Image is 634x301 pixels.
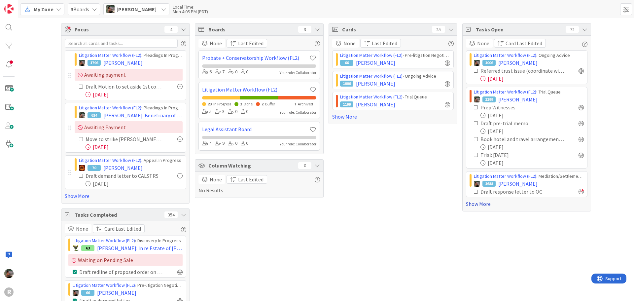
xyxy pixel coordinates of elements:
[240,101,242,106] span: 2
[482,60,496,66] div: 1006
[34,5,53,13] span: My Zone
[65,192,186,200] a: Show More
[340,52,403,58] a: Litigation Matter Workflow (FL2)
[86,91,183,98] div: [DATE]
[79,157,141,163] a: Litigation Matter Workflow (FL2)
[202,108,212,115] div: 5
[280,109,316,115] div: Your role: Collaborator
[480,103,544,111] div: Prep Witnesses
[215,68,225,76] div: 7
[356,59,395,67] span: [PERSON_NAME]
[474,52,584,59] div: › Ongoing Advice
[73,282,183,289] div: › Pre-litigation Negotiation
[340,73,403,79] a: Litigation Matter Workflow (FL2)
[227,175,267,184] button: Last Edited
[506,39,542,47] span: Card Last Edited
[208,101,212,106] span: 23
[480,119,551,127] div: Draft pre-trial memo
[97,289,136,297] span: [PERSON_NAME]
[227,39,267,48] button: Last Edited
[164,211,178,218] div: 354
[332,113,454,121] a: Show More
[340,52,450,59] div: › Pre-litigation Negotiation
[298,26,311,33] div: 3
[228,68,237,76] div: 0
[75,121,183,133] div: Awaiting Payment
[474,173,584,180] div: › Mediation/Settlement in Progress
[86,83,163,91] div: Draft Motion to set aside 1st contempt
[262,101,264,106] span: 2
[79,52,183,59] div: › Pleadings In Progress
[432,26,445,33] div: 25
[265,101,275,106] span: Buffer
[356,80,395,88] span: [PERSON_NAME]
[164,26,178,33] div: 4
[238,175,264,183] span: Last Edited
[81,245,94,251] div: 63
[480,188,558,196] div: Draft response letter to OC
[4,4,14,14] img: Visit kanbanzone.com
[474,52,536,58] a: Litigation Matter Workflow (FL2)
[298,101,313,106] span: Archived
[480,151,541,159] div: Trial: [DATE]
[482,181,496,187] div: 1688
[202,54,309,62] a: Probate + Conservatorship Workflow (FL2)
[298,162,311,169] div: 0
[75,211,161,219] span: Tasks Completed
[73,290,79,296] img: MW
[494,39,546,48] button: Card Last Edited
[210,175,222,183] span: None
[238,39,264,47] span: Last Edited
[86,180,183,188] div: [DATE]
[474,60,480,66] img: MW
[340,73,450,80] div: › Ongoing Advice
[103,164,143,172] span: [PERSON_NAME]
[75,69,183,81] div: Awaiting payment
[244,101,253,106] span: Done
[173,5,208,9] div: Local Time:
[241,108,248,115] div: 0
[4,269,14,278] img: MW
[79,165,85,171] img: TR
[117,5,157,13] span: [PERSON_NAME]
[474,89,584,95] div: › Trial Queue
[480,159,584,167] div: [DATE]
[79,112,85,118] img: MW
[79,268,163,276] div: Draft redline of proposed order on discovery motions
[103,111,183,119] span: [PERSON_NAME]: Beneficiary of Estate
[208,162,295,169] span: Column Watching
[71,5,89,13] span: Boards
[466,200,587,208] a: Show More
[173,9,208,14] div: Mon 4:05 PM (PDT)
[65,39,178,48] input: Search all cards and tasks...
[474,96,480,102] img: MW
[86,135,163,143] div: Move to strike [PERSON_NAME] objection
[68,254,183,266] div: Waiting on Pending Sale
[215,108,225,115] div: 8
[498,180,538,188] span: [PERSON_NAME]
[476,25,562,33] span: Tasks Open
[474,173,536,179] a: Litigation Matter Workflow (FL2)
[480,135,564,143] div: Book hotel and travel arrangements for trial
[73,282,135,288] a: Litigation Matter Workflow (FL2)
[14,1,30,9] span: Support
[76,225,88,233] span: None
[215,140,225,147] div: 9
[482,96,496,102] div: 1199
[480,75,584,83] div: [DATE]
[103,59,143,67] span: [PERSON_NAME]
[202,68,212,76] div: 6
[88,60,101,66] div: 1796
[97,244,183,252] span: [PERSON_NAME]: In re Estate of [PERSON_NAME]
[241,68,248,76] div: 0
[202,140,212,147] div: 4
[340,60,353,66] div: 66
[198,175,320,194] div: No Results
[342,25,429,33] span: Cards
[360,39,401,48] button: Last Edited
[73,238,135,244] a: Litigation Matter Workflow (FL2)
[498,59,538,67] span: [PERSON_NAME]
[79,52,141,58] a: Litigation Matter Workflow (FL2)
[340,94,450,100] div: › Trial Queue
[79,105,141,111] a: Litigation Matter Workflow (FL2)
